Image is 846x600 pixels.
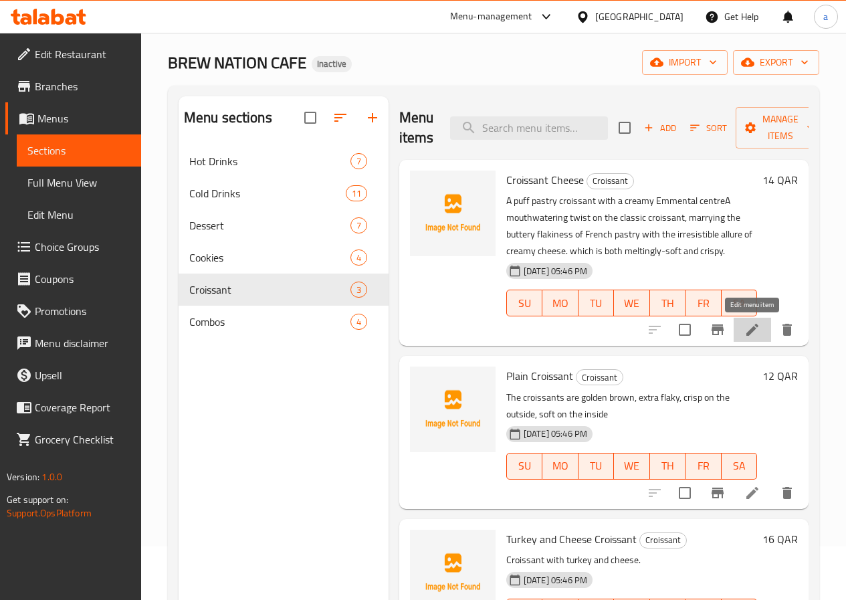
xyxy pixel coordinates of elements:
[685,290,721,316] button: FR
[518,265,593,278] span: [DATE] 05:46 PM
[727,456,752,476] span: SA
[744,54,809,71] span: export
[512,294,537,313] span: SU
[5,38,141,70] a: Edit Restaurant
[655,456,680,476] span: TH
[350,153,367,169] div: items
[619,456,644,476] span: WE
[614,453,649,480] button: WE
[351,284,366,296] span: 3
[702,477,734,509] button: Branch-specific-item
[5,70,141,102] a: Branches
[351,316,366,328] span: 4
[27,142,130,159] span: Sections
[823,9,828,24] span: a
[762,171,798,189] h6: 14 QAR
[35,367,130,383] span: Upsell
[685,453,721,480] button: FR
[35,239,130,255] span: Choice Groups
[576,370,623,385] span: Croissant
[189,249,350,266] span: Cookies
[168,47,306,78] span: BREW NATION CAFE
[450,9,532,25] div: Menu-management
[35,46,130,62] span: Edit Restaurant
[5,231,141,263] a: Choice Groups
[727,294,752,313] span: SA
[346,187,366,200] span: 11
[179,306,389,338] div: Combos4
[5,423,141,456] a: Grocery Checklist
[450,116,608,140] input: search
[350,314,367,330] div: items
[312,58,352,70] span: Inactive
[410,171,496,256] img: Croissant Cheese
[506,529,637,549] span: Turkey and Cheese Croissant
[671,316,699,344] span: Select to update
[506,290,542,316] button: SU
[653,54,717,71] span: import
[17,134,141,167] a: Sections
[518,574,593,587] span: [DATE] 05:46 PM
[17,199,141,231] a: Edit Menu
[184,108,272,128] h2: Menu sections
[27,175,130,191] span: Full Menu View
[506,193,757,260] p: A puff pastry croissant with a creamy Emmental centreA mouthwatering twist on the classic croissa...
[506,389,757,423] p: The croissants are golden brown, extra flaky, crisp on the outside, soft on the inside
[189,314,350,330] span: Combos
[7,468,39,486] span: Version:
[41,468,62,486] span: 1.0.0
[189,153,350,169] span: Hot Drinks
[584,456,609,476] span: TU
[189,185,346,201] span: Cold Drinks
[179,140,389,343] nav: Menu sections
[350,217,367,233] div: items
[639,118,681,138] button: Add
[762,530,798,548] h6: 16 QAR
[179,274,389,306] div: Croissant3
[506,453,542,480] button: SU
[518,427,593,440] span: [DATE] 05:46 PM
[189,282,350,298] span: Croissant
[35,271,130,287] span: Coupons
[681,118,736,138] span: Sort items
[7,491,68,508] span: Get support on:
[702,314,734,346] button: Branch-specific-item
[650,453,685,480] button: TH
[587,173,633,189] span: Croissant
[324,102,356,134] span: Sort sections
[351,155,366,168] span: 7
[611,114,639,142] span: Select section
[5,295,141,327] a: Promotions
[512,456,537,476] span: SU
[691,294,716,313] span: FR
[350,249,367,266] div: items
[35,78,130,94] span: Branches
[578,453,614,480] button: TU
[642,120,678,136] span: Add
[691,456,716,476] span: FR
[542,290,578,316] button: MO
[17,167,141,199] a: Full Menu View
[746,111,815,144] span: Manage items
[548,294,572,313] span: MO
[642,50,728,75] button: import
[639,532,687,548] div: Croissant
[312,56,352,72] div: Inactive
[771,314,803,346] button: delete
[614,290,649,316] button: WE
[722,290,757,316] button: SA
[655,294,680,313] span: TH
[584,294,609,313] span: TU
[35,303,130,319] span: Promotions
[356,102,389,134] button: Add section
[35,399,130,415] span: Coverage Report
[35,431,130,447] span: Grocery Checklist
[5,359,141,391] a: Upsell
[189,217,350,233] div: Dessert
[578,290,614,316] button: TU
